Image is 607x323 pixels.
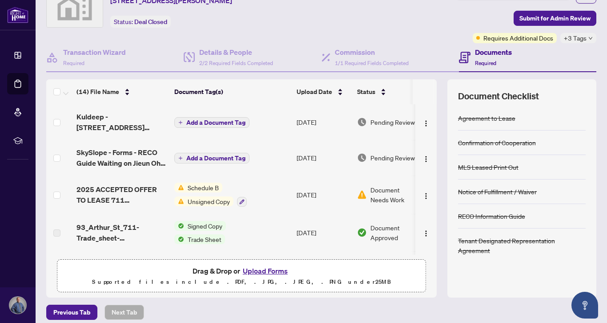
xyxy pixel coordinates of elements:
span: Required [475,60,496,66]
h4: Commission [335,47,409,57]
th: Upload Date [293,79,354,104]
div: Confirmation of Cooperation [458,138,536,147]
span: Kuldeep - [STREET_ADDRESS][PERSON_NAME] 711 - final updated_[DATE] 15_22_47 with Landlord Initial... [76,111,167,133]
button: Status IconSigned CopyStatus IconTrade Sheet [174,221,229,244]
span: Requires Additional Docs [483,33,553,43]
button: Status IconSchedule BStatus IconUnsigned Copy [174,183,247,207]
img: Logo [422,230,430,237]
img: Document Status [357,228,367,237]
img: Document Status [357,117,367,127]
button: Previous Tab [46,305,97,320]
span: SkySlope - Forms - RECO Guide Waiting on Jieun Oh to sign.pdf [76,147,167,168]
span: 2/2 Required Fields Completed [199,60,273,66]
span: Required [63,60,84,66]
button: Submit for Admin Review [514,11,596,26]
button: Logo [419,151,433,165]
img: Status Icon [174,196,184,206]
span: Document Approved [370,223,426,242]
h4: Transaction Wizard [63,47,126,57]
td: [DATE] [293,251,354,290]
span: Add a Document Tag [186,119,245,126]
div: Notice of Fulfillment / Waiver [458,187,537,196]
span: Deal Closed [134,18,167,26]
span: Document Checklist [458,90,539,102]
th: Status [354,79,429,104]
button: Logo [419,188,433,202]
div: Agreement to Lease [458,113,515,123]
span: Schedule B [184,183,222,192]
img: Document Status [357,190,367,200]
img: Logo [422,155,430,163]
button: Add a Document Tag [174,152,249,164]
img: Logo [422,120,430,127]
img: Logo [422,192,430,200]
td: [DATE] [293,104,354,140]
span: Status [357,87,375,97]
button: Add a Document Tag [174,153,249,164]
th: (14) File Name [73,79,171,104]
button: Upload Forms [240,265,290,277]
span: Pending Review [370,153,415,163]
button: Open asap [571,292,598,319]
span: Submit for Admin Review [519,11,591,25]
span: Add a Document Tag [186,155,245,161]
img: Status Icon [174,234,184,244]
img: Status Icon [174,183,184,192]
div: Tenant Designated Representation Agreement [458,236,586,255]
div: RECO Information Guide [458,211,525,221]
td: [DATE] [293,214,354,251]
h4: Details & People [199,47,273,57]
span: Signed Copy [184,221,226,231]
span: Unsigned Copy [184,196,233,206]
div: MLS Leased Print Out [458,162,519,172]
span: 1/1 Required Fields Completed [335,60,409,66]
span: down [588,36,593,41]
span: plus [178,156,183,160]
td: [DATE] [293,140,354,176]
span: Document Needs Work [370,185,417,204]
img: Status Icon [174,221,184,231]
div: Status: [110,16,171,28]
span: Previous Tab [53,305,90,319]
button: Logo [419,225,433,240]
button: Add a Document Tag [174,117,249,128]
p: Supported files include .PDF, .JPG, .JPEG, .PNG under 25 MB [63,277,420,287]
th: Document Tag(s) [171,79,293,104]
img: Document Status [357,153,367,163]
span: +3 Tags [564,33,587,43]
span: Drag & Drop or [193,265,290,277]
button: Next Tab [105,305,144,320]
img: Profile Icon [9,297,26,314]
img: logo [7,7,28,23]
span: Pending Review [370,117,415,127]
span: plus [178,120,183,125]
span: Drag & Drop orUpload FormsSupported files include .PDF, .JPG, .JPEG, .PNG under25MB [57,260,426,293]
button: Logo [419,115,433,129]
span: 93_Arthur_St_711-Trade_sheet-Alex_SIGNED.pdf [76,222,167,243]
span: Trade Sheet [184,234,225,244]
span: (14) File Name [76,87,119,97]
h4: Documents [475,47,512,57]
td: [DATE] [293,176,354,214]
span: Upload Date [297,87,332,97]
span: 2025 ACCEPTED OFFER TO LEASE 711 [PERSON_NAME] needs Landlord Initial p2 Sch B.pdf [76,184,167,205]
